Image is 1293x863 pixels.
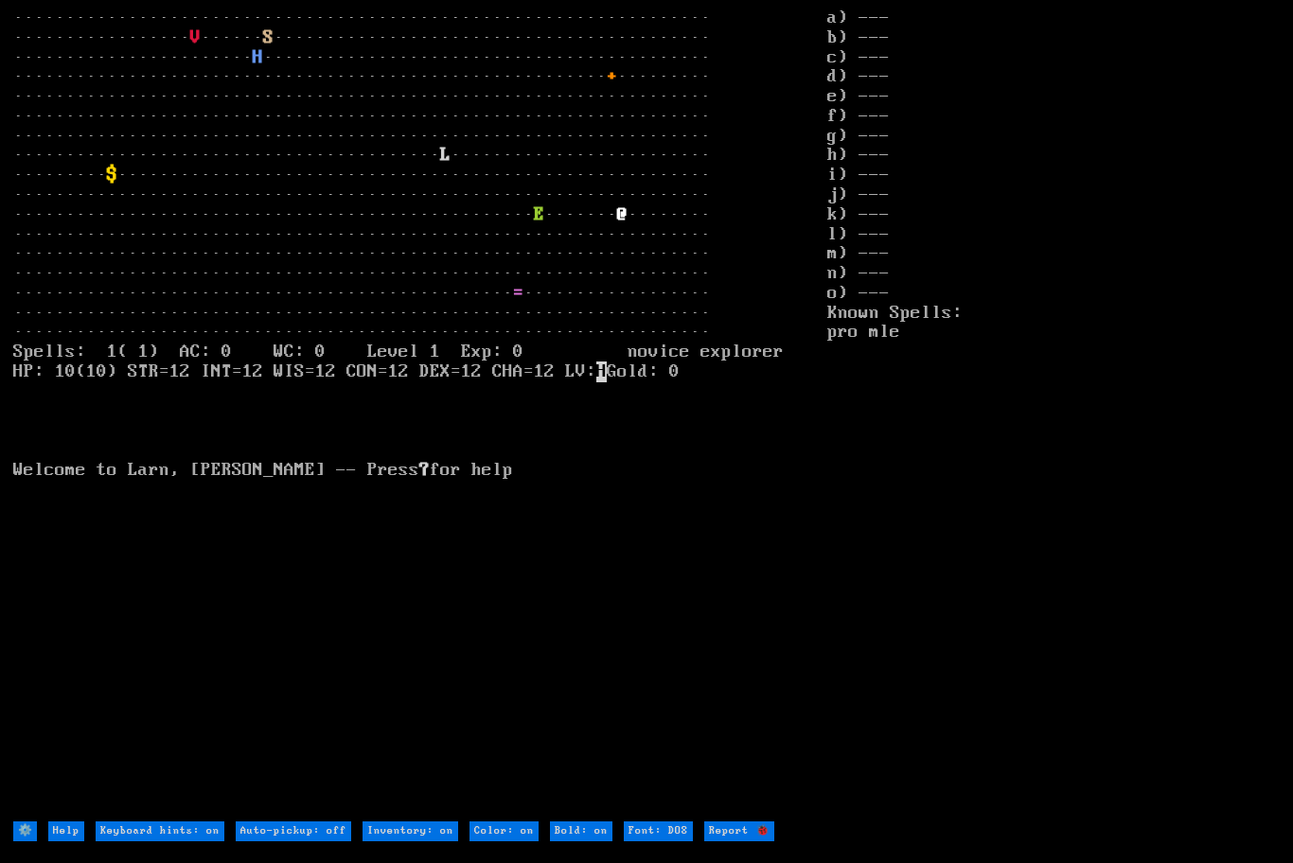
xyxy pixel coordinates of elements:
b: ? [419,460,430,481]
font: S [263,27,274,48]
input: Report 🐞 [704,821,774,841]
input: Inventory: on [363,821,458,841]
input: Keyboard hints: on [96,821,224,841]
input: Color: on [469,821,539,841]
input: ⚙️ [13,821,37,841]
font: H [253,47,263,68]
mark: H [596,361,607,382]
larn: ··································································· ················· ······ ····... [13,9,828,819]
font: $ [107,165,117,185]
input: Help [48,821,84,841]
input: Bold: on [550,821,612,841]
font: @ [617,204,628,225]
input: Auto-pickup: off [236,821,351,841]
font: + [607,66,617,87]
stats: a) --- b) --- c) --- d) --- e) --- f) --- g) --- h) --- i) --- j) --- k) --- l) --- m) --- n) ---... [827,9,1280,819]
font: V [190,27,201,48]
font: E [534,204,544,225]
font: L [440,145,451,166]
input: Font: DOS [624,821,693,841]
font: = [513,283,523,304]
